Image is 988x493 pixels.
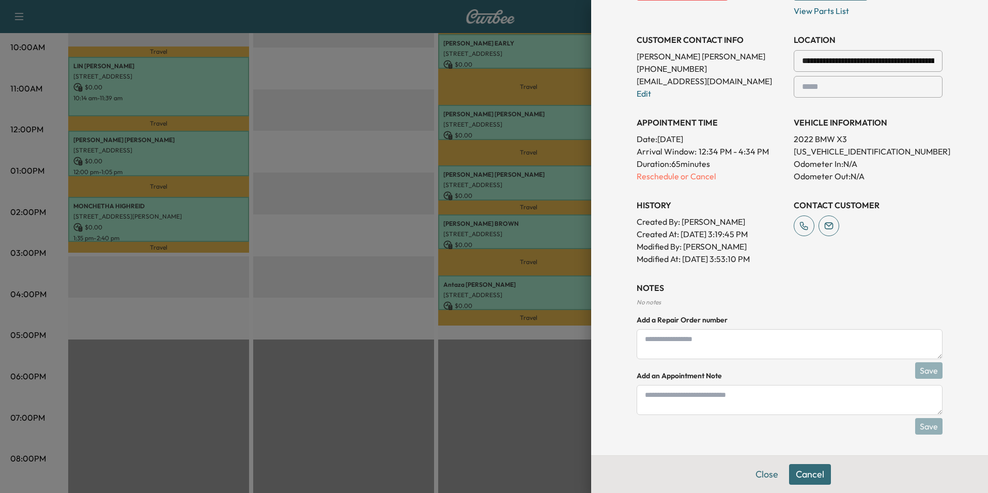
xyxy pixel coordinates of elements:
p: Odometer Out: N/A [794,170,943,182]
p: Date: [DATE] [637,133,785,145]
p: Modified At : [DATE] 3:53:10 PM [637,253,785,265]
p: [US_VEHICLE_IDENTIFICATION_NUMBER] [794,145,943,158]
h4: Add an Appointment Note [637,371,943,381]
p: Duration: 65 minutes [637,158,785,170]
h3: History [637,199,785,211]
p: [PHONE_NUMBER] [637,63,785,75]
h3: NOTES [637,282,943,294]
p: View Parts List [794,1,943,17]
p: Arrival Window: [637,145,785,158]
h3: LOCATION [794,34,943,46]
h4: Add a Repair Order number [637,315,943,325]
div: No notes [637,298,943,306]
p: [EMAIL_ADDRESS][DOMAIN_NAME] [637,75,785,87]
button: Close [749,464,785,485]
p: Created By : [PERSON_NAME] [637,215,785,228]
button: Cancel [789,464,831,485]
p: Odometer In: N/A [794,158,943,170]
h3: APPOINTMENT TIME [637,116,785,129]
h3: VEHICLE INFORMATION [794,116,943,129]
span: 12:34 PM - 4:34 PM [699,145,769,158]
p: Created At : [DATE] 3:19:45 PM [637,228,785,240]
a: Edit [637,88,651,99]
h3: CONTACT CUSTOMER [794,199,943,211]
p: Modified By : [PERSON_NAME] [637,240,785,253]
h3: CUSTOMER CONTACT INFO [637,34,785,46]
p: [PERSON_NAME] [PERSON_NAME] [637,50,785,63]
p: Reschedule or Cancel [637,170,785,182]
p: 2022 BMW X3 [794,133,943,145]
